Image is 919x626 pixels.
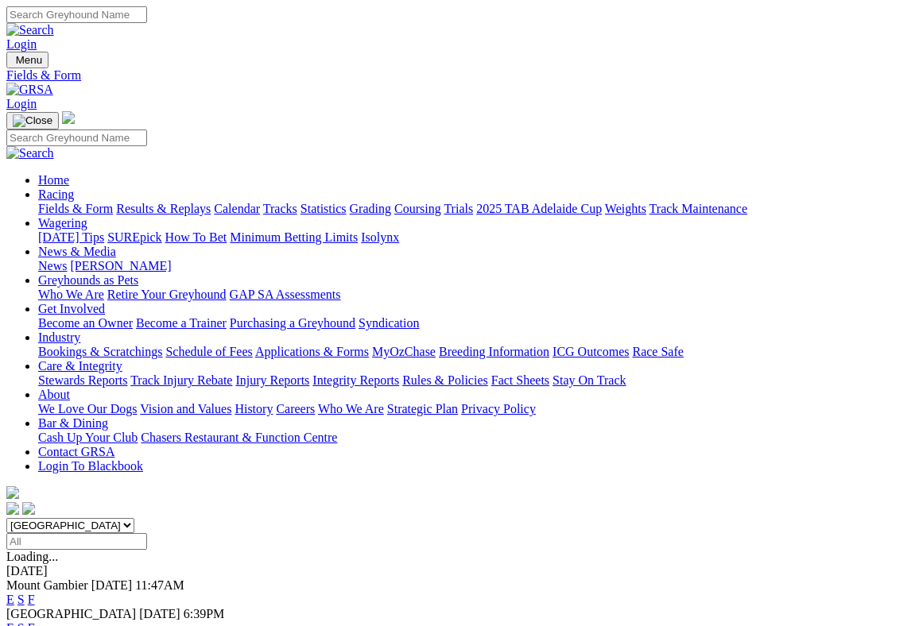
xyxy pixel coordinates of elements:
[38,345,913,359] div: Industry
[6,112,59,129] button: Toggle navigation
[38,316,913,330] div: Get Involved
[16,54,42,66] span: Menu
[387,402,458,415] a: Strategic Plan
[6,578,88,592] span: Mount Gambier
[107,288,227,301] a: Retire Your Greyhound
[461,402,536,415] a: Privacy Policy
[116,202,211,215] a: Results & Replays
[230,230,358,244] a: Minimum Betting Limits
[91,578,133,592] span: [DATE]
[38,230,913,245] div: Wagering
[372,345,436,358] a: MyOzChase
[439,345,549,358] a: Breeding Information
[6,564,913,578] div: [DATE]
[38,173,69,187] a: Home
[476,202,602,215] a: 2025 TAB Adelaide Cup
[38,416,108,430] a: Bar & Dining
[38,388,70,401] a: About
[135,578,184,592] span: 11:47AM
[6,52,48,68] button: Toggle navigation
[263,202,297,215] a: Tracks
[6,23,54,37] img: Search
[6,97,37,110] a: Login
[38,431,138,444] a: Cash Up Your Club
[6,502,19,515] img: facebook.svg
[553,373,626,387] a: Stay On Track
[38,259,913,273] div: News & Media
[13,114,52,127] img: Close
[301,202,347,215] a: Statistics
[38,187,74,201] a: Racing
[276,402,315,415] a: Careers
[312,373,399,387] a: Integrity Reports
[402,373,488,387] a: Rules & Policies
[230,316,355,330] a: Purchasing a Greyhound
[38,202,113,215] a: Fields & Form
[38,230,104,244] a: [DATE] Tips
[6,146,54,160] img: Search
[38,288,104,301] a: Who We Are
[632,345,683,358] a: Race Safe
[491,373,549,387] a: Fact Sheets
[38,202,913,216] div: Racing
[6,37,37,51] a: Login
[6,129,147,146] input: Search
[6,550,58,563] span: Loading...
[62,111,75,124] img: logo-grsa-white.png
[350,202,391,215] a: Grading
[235,402,273,415] a: History
[255,345,369,358] a: Applications & Forms
[38,259,67,272] a: News
[214,202,260,215] a: Calendar
[318,402,384,415] a: Who We Are
[38,302,105,315] a: Get Involved
[38,459,143,473] a: Login To Blackbook
[38,431,913,445] div: Bar & Dining
[184,607,225,620] span: 6:39PM
[17,593,25,606] a: S
[38,345,162,358] a: Bookings & Scratchings
[6,68,913,83] a: Fields & Form
[6,593,14,606] a: E
[230,288,341,301] a: GAP SA Assessments
[38,216,87,230] a: Wagering
[140,402,231,415] a: Vision and Values
[235,373,309,387] a: Injury Reports
[6,607,136,620] span: [GEOGRAPHIC_DATA]
[28,593,35,606] a: F
[107,230,161,244] a: SUREpick
[141,431,337,444] a: Chasers Restaurant & Function Centre
[139,607,180,620] span: [DATE]
[165,230,227,244] a: How To Bet
[38,373,127,387] a: Stewards Reports
[605,202,646,215] a: Weights
[130,373,232,387] a: Track Injury Rebate
[444,202,473,215] a: Trials
[650,202,747,215] a: Track Maintenance
[394,202,441,215] a: Coursing
[38,402,913,416] div: About
[38,359,122,373] a: Care & Integrity
[38,373,913,388] div: Care & Integrity
[38,273,138,287] a: Greyhounds as Pets
[6,6,147,23] input: Search
[38,245,116,258] a: News & Media
[38,445,114,458] a: Contact GRSA
[359,316,419,330] a: Syndication
[22,502,35,515] img: twitter.svg
[136,316,227,330] a: Become a Trainer
[165,345,252,358] a: Schedule of Fees
[38,288,913,302] div: Greyhounds as Pets
[6,533,147,550] input: Select date
[38,316,133,330] a: Become an Owner
[38,330,80,344] a: Industry
[361,230,399,244] a: Isolynx
[70,259,171,272] a: [PERSON_NAME]
[6,486,19,499] img: logo-grsa-white.png
[6,83,53,97] img: GRSA
[38,402,137,415] a: We Love Our Dogs
[553,345,629,358] a: ICG Outcomes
